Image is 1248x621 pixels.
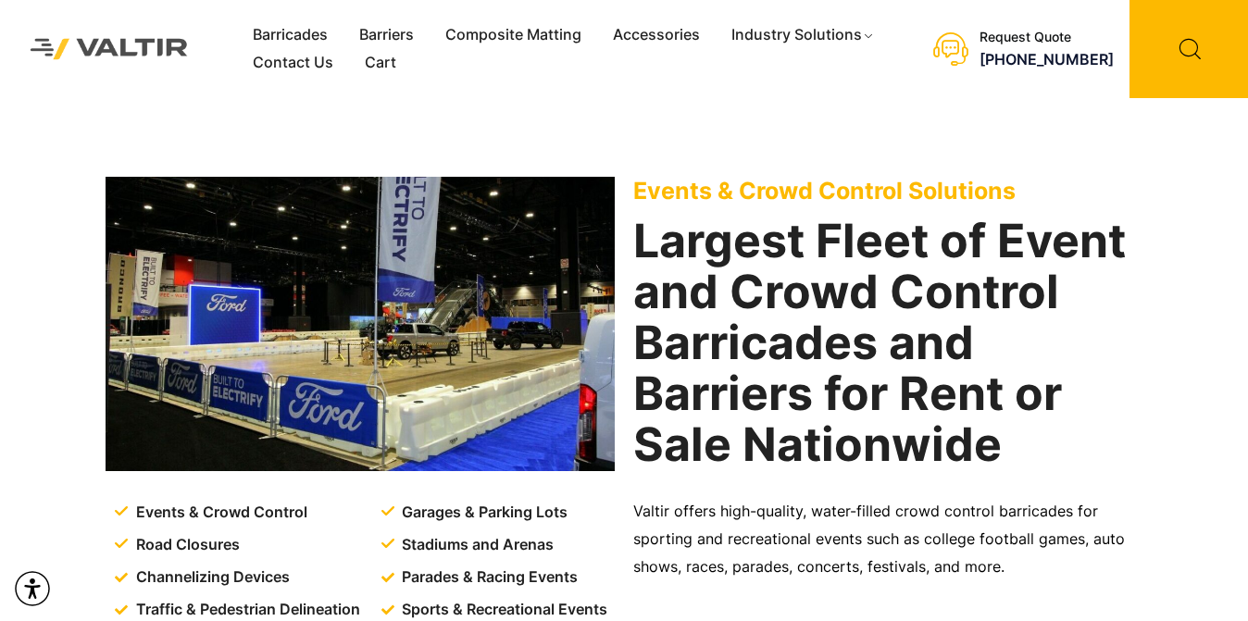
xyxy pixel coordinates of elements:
span: Parades & Racing Events [397,564,578,591]
img: Valtir Rentals [14,22,205,77]
a: Contact Us [237,49,349,77]
a: Barricades [237,21,343,49]
a: Barriers [343,21,430,49]
span: Events & Crowd Control [131,499,307,527]
a: Composite Matting [430,21,597,49]
span: Channelizing Devices [131,564,290,591]
a: [PHONE_NUMBER] [980,50,1114,68]
span: Garages & Parking Lots [397,499,568,527]
h2: Largest Fleet of Event and Crowd Control Barricades and Barriers for Rent or Sale Nationwide [633,216,1142,470]
a: Cart [349,49,412,77]
p: Valtir offers high-quality, water-filled crowd control barricades for sporting and recreational e... [633,498,1142,581]
div: Request Quote [980,30,1114,45]
p: Events & Crowd Control Solutions [633,177,1142,205]
a: Industry Solutions [716,21,891,49]
span: Stadiums and Arenas [397,531,554,559]
a: Accessories [597,21,716,49]
span: Road Closures [131,531,240,559]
